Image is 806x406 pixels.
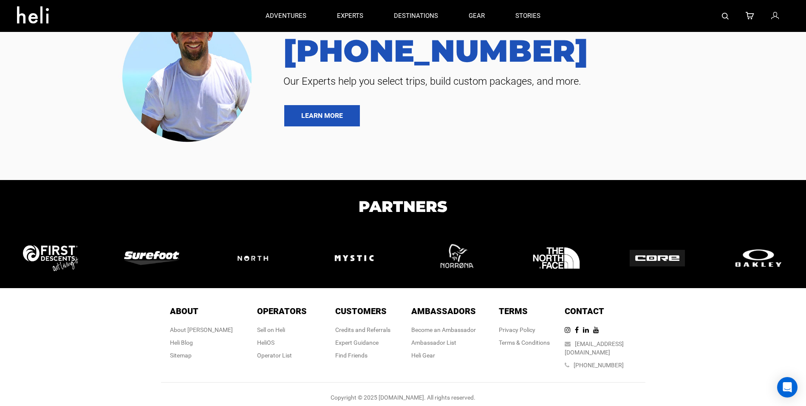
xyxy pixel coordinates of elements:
img: logo [429,232,482,285]
p: adventures [266,11,306,20]
a: HeliOS [257,339,274,346]
p: destinations [394,11,438,20]
span: About [170,306,198,316]
a: Expert Guidance [335,339,379,346]
img: logo [225,244,280,273]
span: Terms [499,306,528,316]
div: Sell on Heli [257,326,307,334]
a: [PHONE_NUMBER] [277,35,793,66]
a: Privacy Policy [499,326,535,333]
a: [PHONE_NUMBER] [574,362,624,369]
span: Contact [565,306,604,316]
a: Become an Ambassador [411,326,476,333]
img: logo [328,232,381,285]
div: Find Friends [335,351,390,360]
div: Operator List [257,351,307,360]
p: experts [337,11,363,20]
img: logo [530,232,583,285]
span: Operators [257,306,307,316]
div: Sitemap [170,351,233,360]
img: logo [731,247,786,269]
div: About [PERSON_NAME] [170,326,233,334]
div: Copyright © 2025 [DOMAIN_NAME]. All rights reserved. [161,393,645,402]
a: Terms & Conditions [499,339,550,346]
a: [EMAIL_ADDRESS][DOMAIN_NAME] [565,340,624,356]
span: Ambassadors [411,306,476,316]
img: search-bar-icon.svg [722,13,729,20]
div: Ambassador List [411,338,476,347]
img: logo [23,245,78,271]
a: LEARN MORE [284,105,360,126]
a: Heli Gear [411,352,435,359]
a: Credits and Referrals [335,326,390,333]
img: logo [124,251,179,265]
span: Our Experts help you select trips, build custom packages, and more. [277,74,793,88]
span: Customers [335,306,387,316]
div: Open Intercom Messenger [777,377,798,397]
img: logo [630,250,685,267]
a: Heli Blog [170,339,193,346]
